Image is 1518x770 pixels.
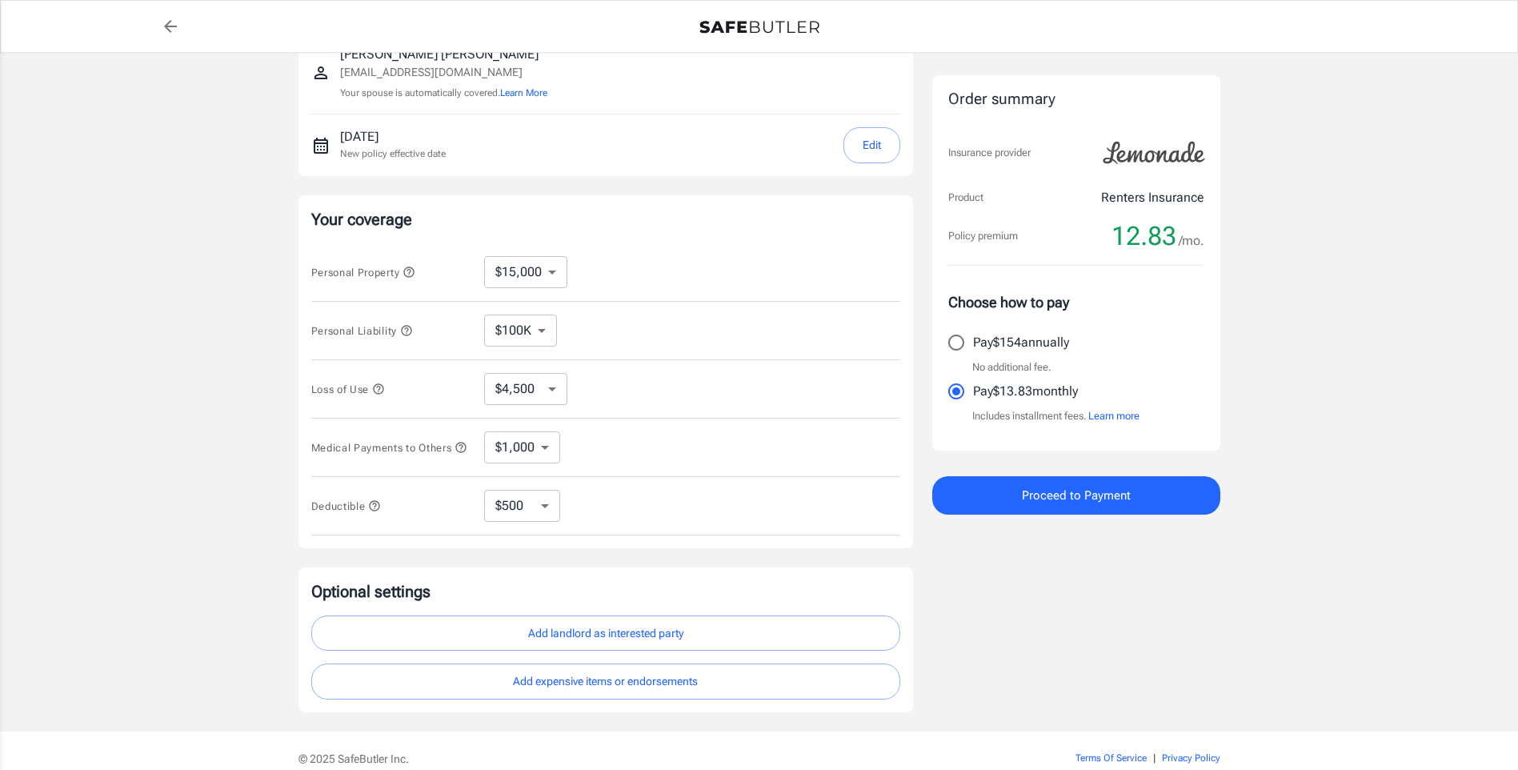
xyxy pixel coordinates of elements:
[1153,752,1156,764] span: |
[973,382,1078,401] p: Pay $13.83 monthly
[1111,220,1176,252] span: 12.83
[1075,752,1147,764] a: Terms Of Service
[948,228,1018,244] p: Policy premium
[311,321,413,340] button: Personal Liability
[932,476,1220,515] button: Proceed to Payment
[311,136,330,155] svg: New policy start date
[843,127,900,163] button: Edit
[1179,230,1204,252] span: /mo.
[340,64,547,81] p: [EMAIL_ADDRESS][DOMAIN_NAME]
[1022,485,1131,506] span: Proceed to Payment
[948,145,1031,161] p: Insurance provider
[311,325,413,337] span: Personal Liability
[154,10,186,42] a: back to quotes
[340,45,547,64] p: [PERSON_NAME] [PERSON_NAME]
[311,208,900,231] p: Your coverage
[948,88,1204,111] div: Order summary
[340,86,547,101] p: Your spouse is automatically covered.
[311,496,382,515] button: Deductible
[311,664,900,700] button: Add expensive items or endorsements
[500,86,547,100] button: Learn More
[311,263,415,282] button: Personal Property
[311,438,468,457] button: Medical Payments to Others
[1101,188,1204,207] p: Renters Insurance
[948,291,1204,313] p: Choose how to pay
[973,333,1069,352] p: Pay $154 annually
[311,580,900,603] p: Optional settings
[311,500,382,512] span: Deductible
[972,408,1140,424] p: Includes installment fees.
[311,379,385,399] button: Loss of Use
[311,267,415,279] span: Personal Property
[1088,408,1140,424] button: Learn more
[699,21,819,34] img: Back to quotes
[972,359,1051,375] p: No additional fee.
[1094,130,1214,175] img: Lemonade
[1162,752,1220,764] a: Privacy Policy
[311,63,330,82] svg: Insured person
[311,616,900,652] button: Add landlord as interested party
[298,751,985,767] p: © 2025 SafeButler Inc.
[948,190,983,206] p: Product
[311,442,468,454] span: Medical Payments to Others
[311,383,385,395] span: Loss of Use
[340,127,446,146] p: [DATE]
[340,146,446,161] p: New policy effective date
